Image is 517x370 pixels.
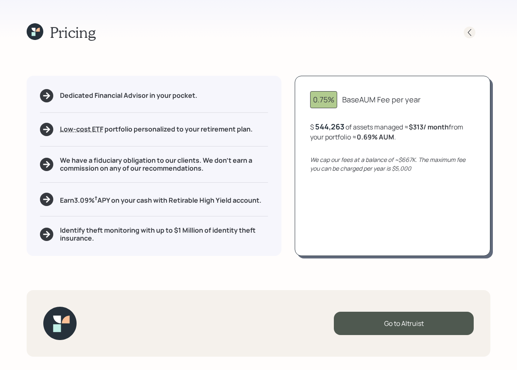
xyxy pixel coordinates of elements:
[310,122,475,142] div: $ of assets managed ≈ from your portfolio ≈ .
[60,125,253,133] h5: portfolio personalized to your retirement plan.
[87,299,193,362] iframe: Customer reviews powered by Trustpilot
[357,132,394,142] b: 0.69 % AUM
[60,92,197,99] h5: Dedicated Financial Advisor in your pocket.
[60,124,103,134] span: Low-cost ETF
[310,156,465,172] i: We cap our fees at a balance of ~$667K. The maximum fee you can be charged per year is $5,000
[334,312,474,335] div: Go to Altruist
[313,94,334,105] div: 0.75%
[50,23,96,41] h1: Pricing
[342,94,420,105] div: Base AUM Fee per year
[60,156,268,172] h5: We have a fiduciary obligation to our clients. We don't earn a commission on any of our recommend...
[315,122,344,132] div: 544,263
[409,122,449,132] b: $313 / month
[60,194,261,205] h5: Earn 3.09 % APY on your cash with Retirable High Yield account.
[60,226,268,242] h5: Identify theft monitoring with up to $1 Million of identity theft insurance.
[94,194,97,202] sup: †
